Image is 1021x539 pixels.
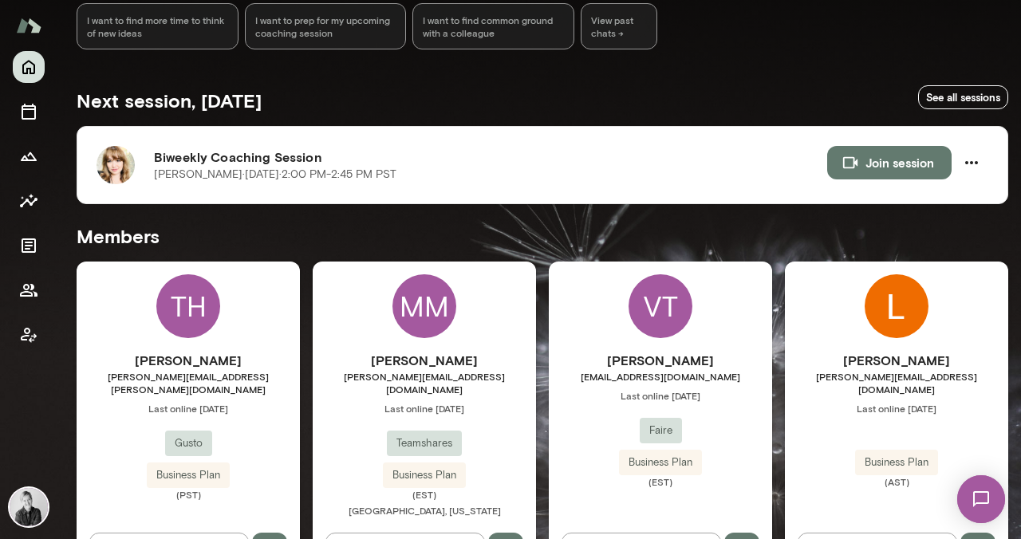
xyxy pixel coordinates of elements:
[245,3,407,49] div: I want to prep for my upcoming coaching session
[77,402,300,415] span: Last online [DATE]
[785,351,1008,370] h6: [PERSON_NAME]
[165,435,212,451] span: Gusto
[77,370,300,395] span: [PERSON_NAME][EMAIL_ADDRESS][PERSON_NAME][DOMAIN_NAME]
[423,14,564,39] span: I want to find common ground with a colleague
[549,370,772,383] span: [EMAIL_ADDRESS][DOMAIN_NAME]
[154,148,827,167] h6: Biweekly Coaching Session
[13,274,45,306] button: Members
[619,454,702,470] span: Business Plan
[549,475,772,488] span: (EST)
[918,85,1008,110] a: See all sessions
[13,230,45,262] button: Documents
[349,505,501,516] span: [GEOGRAPHIC_DATA], [US_STATE]
[392,274,456,338] div: MM
[77,351,300,370] h6: [PERSON_NAME]
[13,96,45,128] button: Sessions
[313,351,536,370] h6: [PERSON_NAME]
[855,454,938,470] span: Business Plan
[77,488,300,501] span: (PST)
[383,467,466,483] span: Business Plan
[13,51,45,83] button: Home
[77,3,238,49] div: I want to find more time to think of new ideas
[77,88,262,113] h5: Next session, [DATE]
[77,223,1008,249] h5: Members
[10,488,48,526] img: Tré Wright
[13,319,45,351] button: Client app
[16,10,41,41] img: Mento
[313,370,536,395] span: [PERSON_NAME][EMAIL_ADDRESS][DOMAIN_NAME]
[313,402,536,415] span: Last online [DATE]
[581,3,657,49] span: View past chats ->
[629,274,692,338] div: VT
[640,423,682,439] span: Faire
[785,370,1008,395] span: [PERSON_NAME][EMAIL_ADDRESS][DOMAIN_NAME]
[785,475,1008,488] span: (AST)
[13,185,45,217] button: Insights
[313,488,536,501] span: (EST)
[87,14,228,39] span: I want to find more time to think of new ideas
[549,351,772,370] h6: [PERSON_NAME]
[13,140,45,172] button: Growth Plan
[154,167,396,183] p: [PERSON_NAME] · [DATE] · 2:00 PM-2:45 PM PST
[147,467,230,483] span: Business Plan
[156,274,220,338] div: TH
[549,389,772,402] span: Last online [DATE]
[255,14,396,39] span: I want to prep for my upcoming coaching session
[387,435,462,451] span: Teamshares
[785,402,1008,415] span: Last online [DATE]
[865,274,928,338] img: Lyndsey French
[412,3,574,49] div: I want to find common ground with a colleague
[827,146,952,179] button: Join session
